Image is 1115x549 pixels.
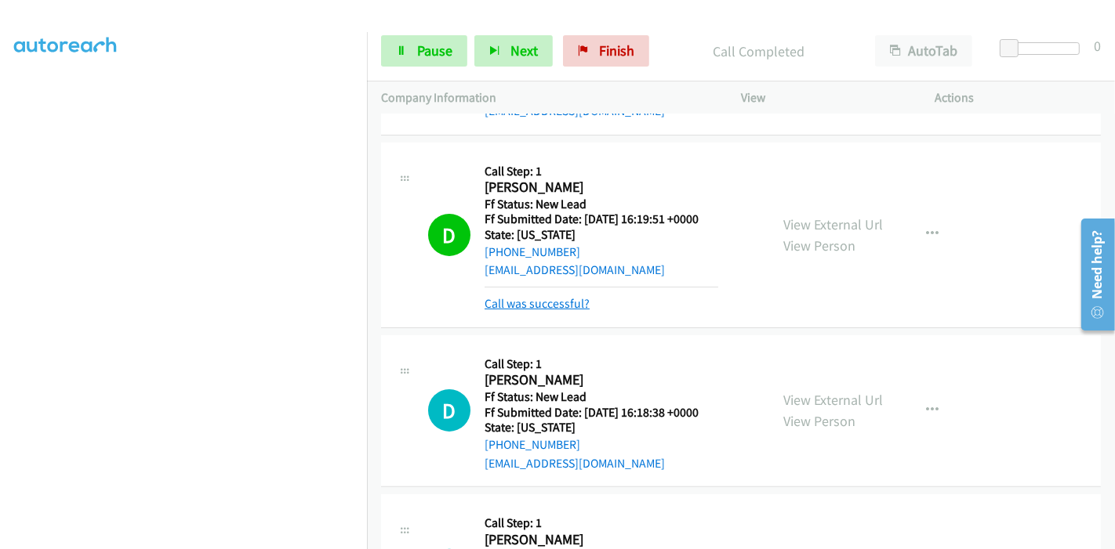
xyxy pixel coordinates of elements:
div: Delay between calls (in seconds) [1008,42,1080,55]
iframe: Resource Center [1070,212,1115,337]
p: Call Completed [670,41,847,62]
h5: Ff Status: New Lead [485,197,718,212]
h2: [PERSON_NAME] [485,371,718,389]
h5: State: [US_STATE] [485,420,718,435]
button: Next [474,35,553,67]
a: View Person [783,412,855,430]
a: View External Url [783,215,883,233]
h5: Ff Submitted Date: [DATE] 16:18:38 +0000 [485,405,718,421]
span: Next [510,42,538,60]
h5: Call Step: 1 [485,356,718,372]
a: Call was successful? [485,296,590,311]
a: Finish [563,35,649,67]
h5: Call Step: 1 [485,515,718,531]
h5: Call Step: 1 [485,164,718,179]
p: View [741,88,907,107]
h5: State: [US_STATE] [485,227,718,243]
a: [PHONE_NUMBER] [485,244,580,259]
button: AutoTab [875,35,972,67]
span: Finish [599,42,634,60]
a: View Person [783,237,855,255]
h2: [PERSON_NAME] [485,531,718,549]
h5: Ff Status: New Lead [485,389,718,405]
a: View External Url [783,391,883,409]
p: Company Information [381,88,713,107]
span: Pause [417,42,452,60]
a: [EMAIL_ADDRESS][DOMAIN_NAME] [485,103,665,118]
a: [EMAIL_ADDRESS][DOMAIN_NAME] [485,262,665,277]
div: The call is yet to be attempted [428,389,470,432]
div: 0 [1094,35,1101,56]
a: [PHONE_NUMBER] [485,437,580,452]
a: [EMAIL_ADDRESS][DOMAIN_NAME] [485,456,665,471]
h1: D [428,389,470,432]
a: Pause [381,35,467,67]
h5: Ff Submitted Date: [DATE] 16:19:51 +0000 [485,211,718,227]
p: Actions [935,88,1102,107]
h1: D [428,214,470,256]
h2: [PERSON_NAME] [485,179,718,197]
